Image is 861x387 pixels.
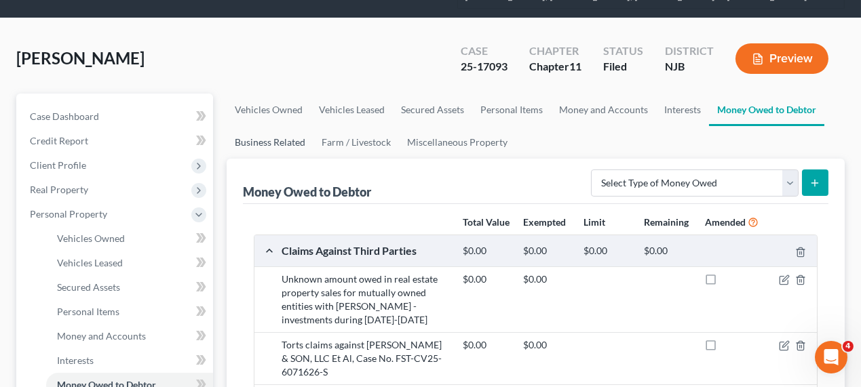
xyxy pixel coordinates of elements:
[46,251,213,275] a: Vehicles Leased
[19,104,213,129] a: Case Dashboard
[603,59,643,75] div: Filed
[57,354,94,366] span: Interests
[456,245,516,258] div: $0.00
[311,94,393,126] a: Vehicles Leased
[243,184,374,200] div: Money Owed to Debtor
[529,59,581,75] div: Chapter
[30,159,86,171] span: Client Profile
[227,126,313,159] a: Business Related
[46,275,213,300] a: Secured Assets
[30,110,99,122] span: Case Dashboard
[393,94,472,126] a: Secured Assets
[656,94,709,126] a: Interests
[57,306,119,317] span: Personal Items
[516,272,577,286] div: $0.00
[275,272,456,327] div: Unknown amount owed in real estate property sales for mutually owned entities with [PERSON_NAME] ...
[516,338,577,352] div: $0.00
[227,94,311,126] a: Vehicles Owned
[16,48,145,68] span: [PERSON_NAME]
[46,324,213,348] a: Money and Accounts
[637,245,697,258] div: $0.00
[456,338,516,352] div: $0.00
[603,43,643,59] div: Status
[30,184,88,195] span: Real Property
[275,338,456,379] div: Torts claims against [PERSON_NAME] & SON, LLC Et Al, Case No. FST-CV25-6071626-S
[30,208,107,220] span: Personal Property
[735,43,828,74] button: Preview
[705,216,746,228] strong: Amended
[523,216,566,228] strong: Exempted
[313,126,399,159] a: Farm / Livestock
[843,341,854,352] span: 4
[57,232,125,244] span: Vehicles Owned
[19,129,213,153] a: Credit Report
[456,272,516,286] div: $0.00
[46,300,213,324] a: Personal Items
[461,59,508,75] div: 25-17093
[461,43,508,59] div: Case
[463,216,510,228] strong: Total Value
[665,43,714,59] div: District
[46,226,213,251] a: Vehicles Owned
[472,94,551,126] a: Personal Items
[551,94,656,126] a: Money and Accounts
[815,341,847,373] iframe: Intercom live chat
[46,348,213,373] a: Interests
[709,94,824,126] a: Money Owed to Debtor
[399,126,516,159] a: Miscellaneous Property
[529,43,581,59] div: Chapter
[644,216,689,228] strong: Remaining
[516,245,577,258] div: $0.00
[57,257,123,268] span: Vehicles Leased
[275,243,456,258] div: Claims Against Third Parties
[57,281,120,293] span: Secured Assets
[57,330,146,342] span: Money and Accounts
[30,135,88,146] span: Credit Report
[577,245,637,258] div: $0.00
[569,60,581,73] span: 11
[665,59,714,75] div: NJB
[583,216,605,228] strong: Limit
